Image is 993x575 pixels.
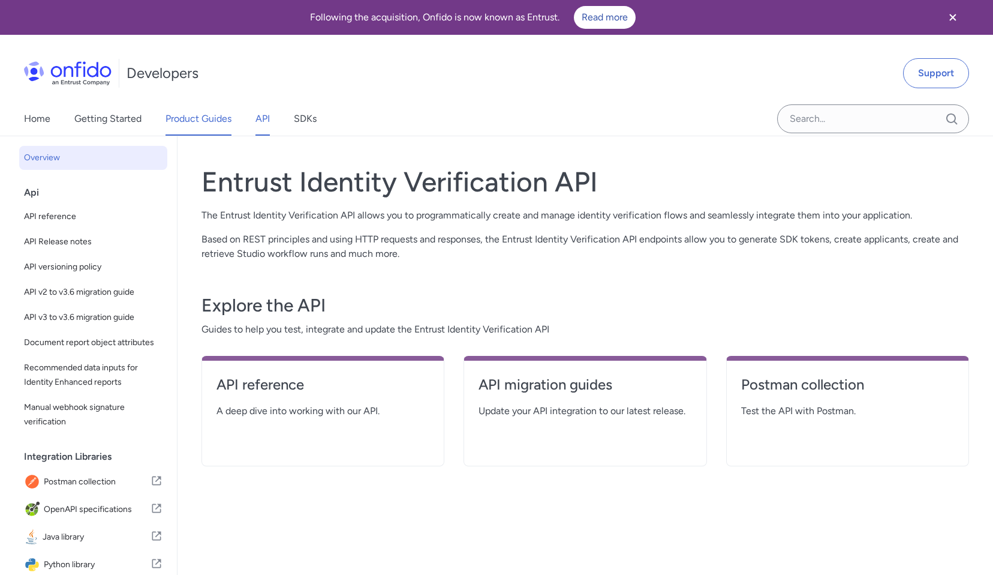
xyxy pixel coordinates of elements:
span: API versioning policy [24,260,163,274]
span: A deep dive into working with our API. [216,404,429,418]
p: Based on REST principles and using HTTP requests and responses, the Entrust Identity Verification... [201,232,969,261]
span: Overview [24,151,163,165]
span: Postman collection [44,474,151,490]
img: IconPostman collection [24,474,44,490]
span: Manual webhook signature verification [24,400,163,429]
span: API v2 to v3.6 migration guide [24,285,163,300]
span: Recommended data inputs for Identity Enhanced reports [24,361,163,390]
a: API Release notes [19,230,167,254]
a: Document report object attributes [19,331,167,355]
p: The Entrust Identity Verification API allows you to programmatically create and manage identity v... [201,208,969,223]
a: IconJava libraryJava library [19,524,167,550]
img: IconOpenAPI specifications [24,501,44,518]
span: Update your API integration to our latest release. [479,404,691,418]
a: SDKs [294,102,317,136]
a: Postman collection [741,375,954,404]
span: Java library [43,529,151,546]
a: Recommended data inputs for Identity Enhanced reports [19,356,167,394]
img: IconPython library [24,556,44,573]
img: Onfido Logo [24,61,112,85]
div: Api [24,181,172,205]
a: API v2 to v3.6 migration guide [19,280,167,304]
h4: Postman collection [741,375,954,394]
span: Test the API with Postman. [741,404,954,418]
a: Manual webhook signature verification [19,396,167,434]
span: Document report object attributes [24,336,163,350]
a: IconPostman collectionPostman collection [19,469,167,495]
div: Following the acquisition, Onfido is now known as Entrust. [14,6,931,29]
span: API reference [24,209,163,224]
a: API v3 to v3.6 migration guide [19,306,167,330]
button: Close banner [931,2,975,32]
a: IconOpenAPI specificationsOpenAPI specifications [19,496,167,523]
span: Guides to help you test, integrate and update the Entrust Identity Verification API [201,322,969,337]
a: API reference [216,375,429,404]
h4: API migration guides [479,375,691,394]
a: API [255,102,270,136]
input: Onfido search input field [777,104,969,133]
a: Home [24,102,50,136]
a: API reference [19,205,167,229]
img: IconJava library [24,529,43,546]
h3: Explore the API [201,294,969,318]
svg: Close banner [946,10,960,25]
a: Read more [574,6,636,29]
div: Integration Libraries [24,445,172,469]
span: API Release notes [24,235,163,249]
a: API versioning policy [19,255,167,279]
a: Product Guides [165,102,231,136]
a: Getting Started [74,102,142,136]
span: API v3 to v3.6 migration guide [24,310,163,325]
a: API migration guides [479,375,691,404]
h1: Entrust Identity Verification API [201,165,969,199]
a: Support [903,58,969,88]
span: OpenAPI specifications [44,501,151,518]
h4: API reference [216,375,429,394]
a: Overview [19,146,167,170]
span: Python library [44,556,151,573]
h1: Developers [127,64,198,83]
